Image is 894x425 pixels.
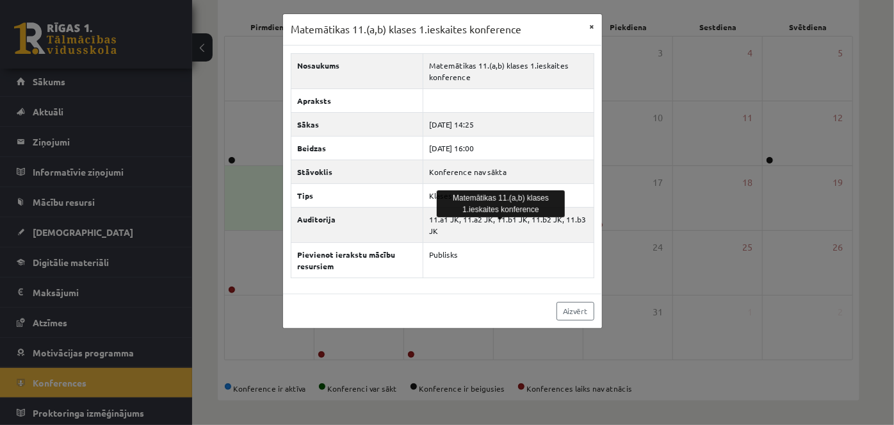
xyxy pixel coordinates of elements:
[423,136,594,160] td: [DATE] 16:00
[291,207,423,242] th: Auditorija
[291,160,423,183] th: Stāvoklis
[423,207,594,242] td: 11.a1 JK, 11.a2 JK, 11.b1 JK, 11.b2 JK, 11.b3 JK
[291,242,423,278] th: Pievienot ierakstu mācību resursiem
[423,183,594,207] td: Klases
[291,22,521,37] h3: Matemātikas 11.(a,b) klases 1.ieskaites konference
[581,14,602,38] button: ×
[291,112,423,136] th: Sākas
[291,183,423,207] th: Tips
[291,88,423,112] th: Apraksts
[423,53,594,88] td: Matemātikas 11.(a,b) klases 1.ieskaites konference
[291,53,423,88] th: Nosaukums
[423,242,594,278] td: Publisks
[557,302,594,321] a: Aizvērt
[291,136,423,160] th: Beidzas
[423,160,594,183] td: Konference nav sākta
[423,112,594,136] td: [DATE] 14:25
[437,190,565,217] div: Matemātikas 11.(a,b) klases 1.ieskaites konference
